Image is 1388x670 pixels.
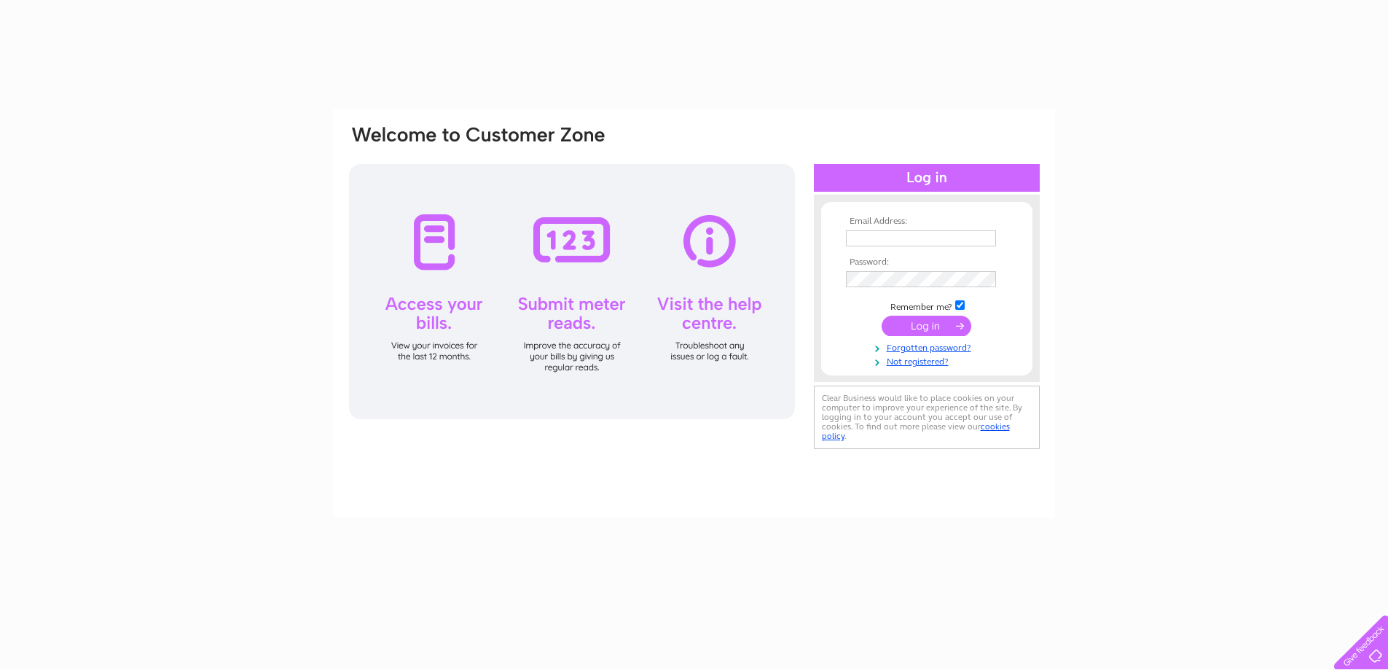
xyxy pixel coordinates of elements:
[814,386,1040,449] div: Clear Business would like to place cookies on your computer to improve your experience of the sit...
[822,421,1010,441] a: cookies policy
[846,354,1011,367] a: Not registered?
[846,340,1011,354] a: Forgotten password?
[842,217,1011,227] th: Email Address:
[842,257,1011,268] th: Password:
[842,298,1011,313] td: Remember me?
[882,316,971,336] input: Submit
